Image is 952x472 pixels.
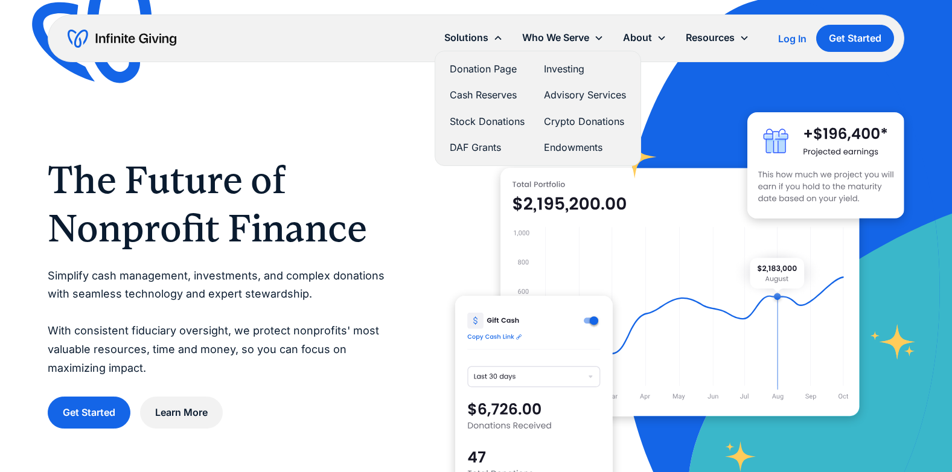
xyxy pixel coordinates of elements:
[500,168,860,416] img: nonprofit donation platform
[871,324,915,359] img: fundraising star
[68,29,176,48] a: home
[435,51,641,166] nav: Solutions
[544,113,626,130] a: Crypto Donations
[778,31,807,46] a: Log In
[444,30,488,46] div: Solutions
[613,25,676,51] div: About
[686,30,735,46] div: Resources
[544,61,626,77] a: Investing
[450,113,525,130] a: Stock Donations
[48,156,407,252] h1: The Future of Nonprofit Finance
[140,397,223,429] a: Learn More
[450,87,525,103] a: Cash Reserves
[48,397,130,429] a: Get Started
[450,61,525,77] a: Donation Page
[513,25,613,51] div: Who We Serve
[676,25,759,51] div: Resources
[544,87,626,103] a: Advisory Services
[522,30,589,46] div: Who We Serve
[450,139,525,156] a: DAF Grants
[48,267,407,378] p: Simplify cash management, investments, and complex donations with seamless technology and expert ...
[435,25,513,51] div: Solutions
[778,34,807,43] div: Log In
[816,25,894,52] a: Get Started
[623,30,652,46] div: About
[544,139,626,156] a: Endowments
